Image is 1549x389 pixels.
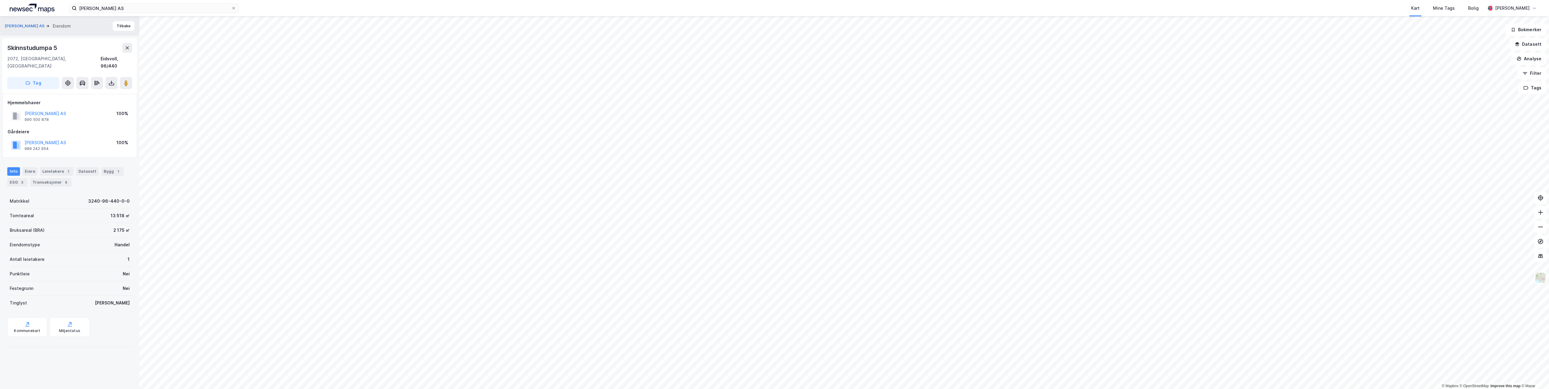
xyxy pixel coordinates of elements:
[10,4,55,13] img: logo.a4113a55bc3d86da70a041830d287a7e.svg
[1506,24,1547,36] button: Bokmerker
[101,167,124,176] div: Bygg
[5,23,46,29] button: [PERSON_NAME] AS
[76,167,99,176] div: Datasett
[7,167,20,176] div: Info
[53,22,71,30] div: Eiendom
[115,168,121,175] div: 1
[40,167,74,176] div: Leietakere
[7,178,28,187] div: ESG
[88,198,130,205] div: 3240-96-440-0-0
[22,167,38,176] div: Eiere
[77,4,231,13] input: Søk på adresse, matrikkel, gårdeiere, leietakere eller personer
[14,328,40,333] div: Kommunekart
[1510,38,1547,50] button: Datasett
[116,110,128,117] div: 100%
[10,241,40,248] div: Eiendomstype
[101,55,132,70] div: Eidsvoll, 96/440
[10,212,34,219] div: Tomteareal
[1468,5,1479,12] div: Bolig
[1491,384,1521,388] a: Improve this map
[1511,53,1547,65] button: Analyse
[7,77,59,89] button: Tag
[25,117,49,122] div: 990 500 878
[95,299,130,307] div: [PERSON_NAME]
[8,128,132,135] div: Gårdeiere
[65,168,71,175] div: 1
[1442,384,1458,388] a: Mapbox
[1519,360,1549,389] div: Kontrollprogram for chat
[10,299,27,307] div: Tinglyst
[1519,360,1549,389] iframe: Chat Widget
[1517,67,1547,79] button: Filter
[123,285,130,292] div: Nei
[10,256,45,263] div: Antall leietakere
[10,198,29,205] div: Matrikkel
[59,328,80,333] div: Miljøstatus
[1535,272,1546,284] img: Z
[63,179,69,185] div: 8
[10,270,30,278] div: Punktleie
[10,285,33,292] div: Festegrunn
[8,99,132,106] div: Hjemmelshaver
[1518,82,1547,94] button: Tags
[7,43,58,53] div: Skinnstudumpa 5
[113,227,130,234] div: 2 175 ㎡
[128,256,130,263] div: 1
[19,179,25,185] div: 3
[1411,5,1420,12] div: Kart
[116,139,128,146] div: 100%
[10,227,45,234] div: Bruksareal (BRA)
[7,55,101,70] div: 2072, [GEOGRAPHIC_DATA], [GEOGRAPHIC_DATA]
[115,241,130,248] div: Handel
[25,146,49,151] div: 989 242 954
[1460,384,1489,388] a: OpenStreetMap
[123,270,130,278] div: Nei
[113,21,135,31] button: Tilbake
[30,178,72,187] div: Transaksjoner
[111,212,130,219] div: 13 518 ㎡
[1433,5,1455,12] div: Mine Tags
[1495,5,1530,12] div: [PERSON_NAME]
